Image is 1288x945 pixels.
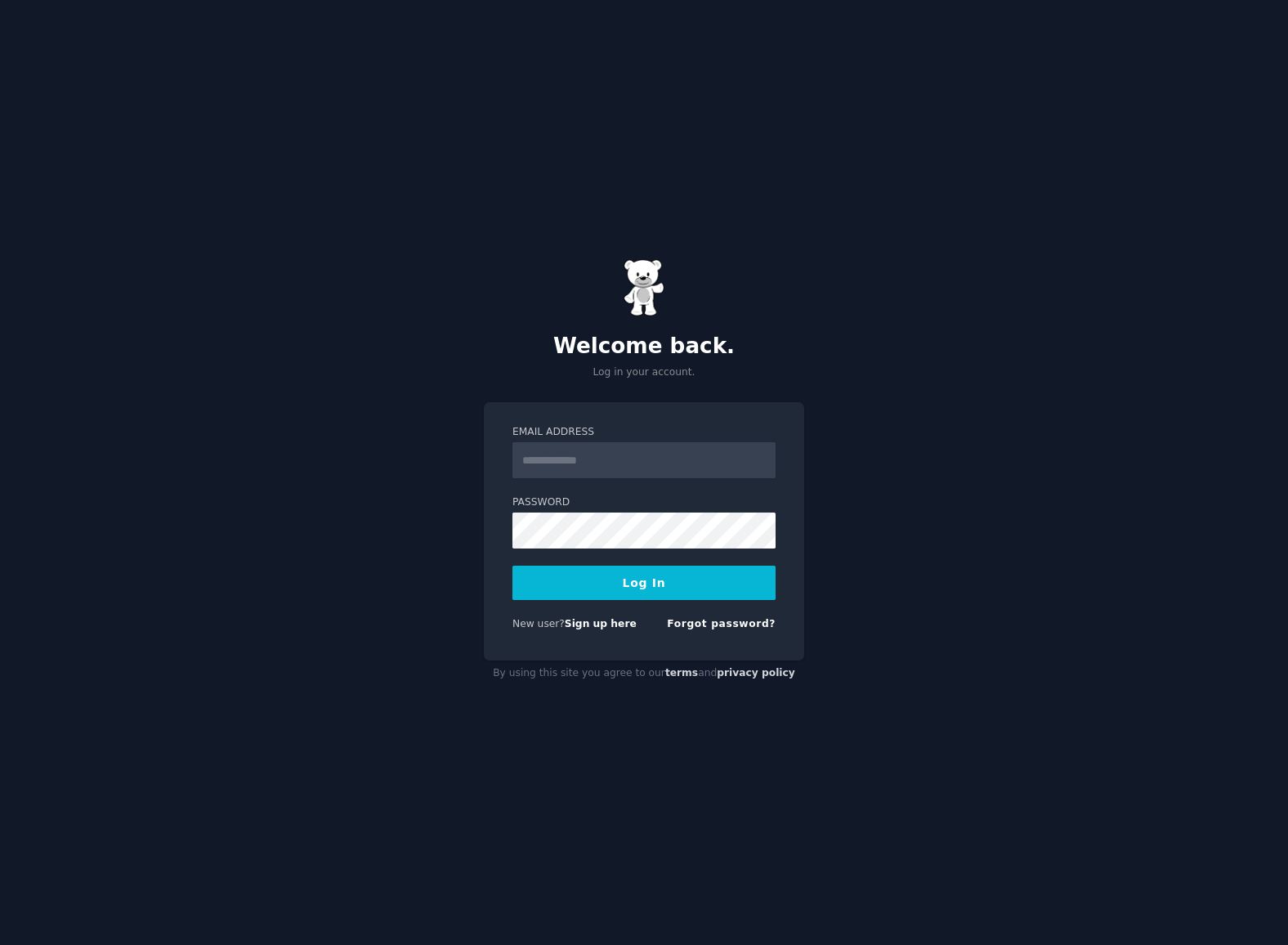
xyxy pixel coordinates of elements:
[717,667,795,679] a: privacy policy
[512,425,776,440] label: Email Address
[665,667,698,679] a: terms
[512,566,776,600] button: Log In
[512,495,776,510] label: Password
[624,259,664,316] img: Gummy Bear
[484,661,804,687] div: By using this site you agree to our and
[512,618,565,629] span: New user?
[667,618,776,629] a: Forgot password?
[565,618,637,629] a: Sign up here
[484,334,804,360] h2: Welcome back.
[484,365,804,380] p: Log in your account.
